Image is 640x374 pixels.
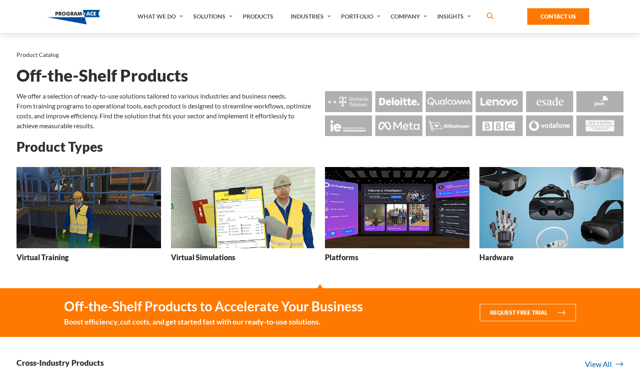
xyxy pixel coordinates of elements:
img: Logo - Meta [375,115,422,136]
img: Hardware [479,167,624,248]
img: Logo - Deutsche Telekom [325,91,372,112]
img: Logo - Wilhemsen [426,115,473,136]
h3: Virtual Simulations [171,252,235,263]
a: Platforms [325,167,469,268]
li: Product Catalog [17,49,59,60]
img: Logo - Esade [526,91,573,112]
img: Logo - Qualcomm [426,91,473,112]
img: Logo - Lenovo [476,91,523,112]
h3: Hardware [479,252,514,263]
h2: Product Types [17,139,623,154]
p: From training programs to operational tools, each product is designed to streamline workflows, op... [17,101,315,131]
a: Virtual Simulations [171,167,315,268]
a: Contact Us [527,8,589,25]
p: We offer a selection of ready-to-use solutions tailored to various industries and business needs. [17,91,315,101]
img: Platforms [325,167,469,248]
a: Hardware [479,167,624,268]
a: Virtual Training [17,167,161,268]
img: Logo - Seven Trent [576,115,623,136]
img: Logo - Ie Business School [325,115,372,136]
strong: Off-the-Shelf Products to Accelerate Your Business [64,298,363,315]
small: Boost efficiency, cut costs, and get started fast with our ready-to-use solutions. [64,316,363,327]
button: Request Free Trial [480,304,576,321]
a: View All [585,359,623,370]
img: Virtual Training [17,167,161,248]
img: Logo - Vodafone [526,115,573,136]
h3: Platforms [325,252,358,263]
h1: Off-the-Shelf Products [17,68,623,83]
img: Logo - Deloitte [375,91,422,112]
img: Virtual Simulations [171,167,315,248]
img: Logo - BBC [476,115,523,136]
h3: Cross-Industry Products [17,358,104,368]
img: Logo - Pwc [576,91,623,112]
h3: Virtual Training [17,252,69,263]
img: Program-Ace [47,10,100,24]
nav: breadcrumb [17,49,623,60]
